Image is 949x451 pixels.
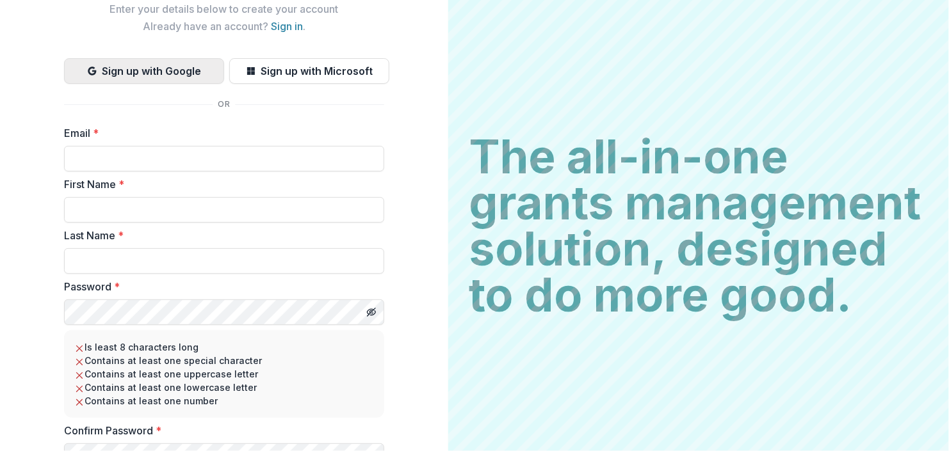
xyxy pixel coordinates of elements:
[64,228,377,243] label: Last Name
[64,423,377,438] label: Confirm Password
[64,125,377,141] label: Email
[74,340,374,354] li: Is least 8 characters long
[64,177,377,192] label: First Name
[64,58,224,84] button: Sign up with Google
[64,20,384,33] h2: Already have an account? .
[74,354,374,367] li: Contains at least one special character
[74,381,374,394] li: Contains at least one lowercase letter
[74,367,374,381] li: Contains at least one uppercase letter
[361,302,382,322] button: Toggle password visibility
[271,20,303,33] a: Sign in
[64,3,384,15] h2: Enter your details below to create your account
[74,394,374,407] li: Contains at least one number
[229,58,389,84] button: Sign up with Microsoft
[64,279,377,294] label: Password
